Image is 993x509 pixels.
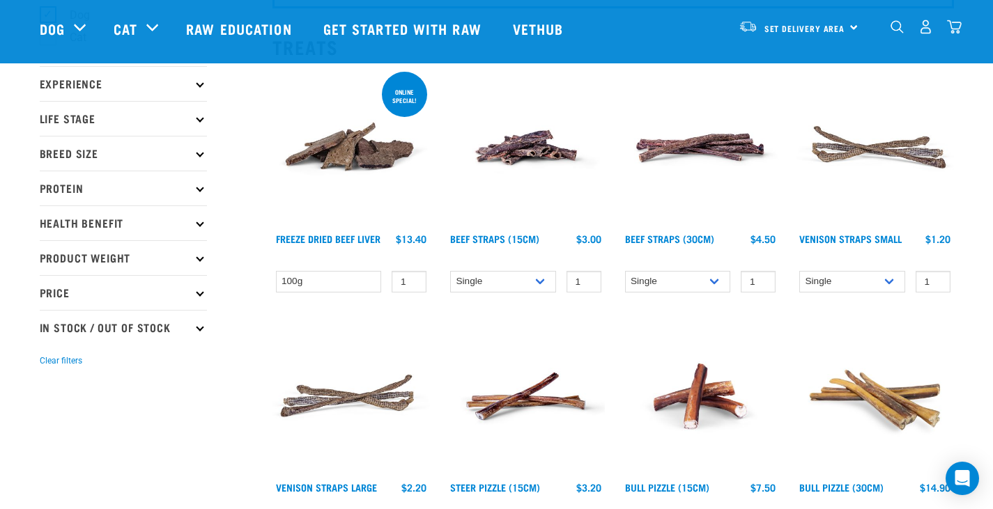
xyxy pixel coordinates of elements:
img: Venison Straps [796,69,954,227]
div: $2.20 [401,482,426,493]
div: $3.20 [576,482,601,493]
div: $14.90 [920,482,950,493]
p: Life Stage [40,101,207,136]
img: van-moving.png [739,20,757,33]
div: $7.50 [750,482,776,493]
p: In Stock / Out Of Stock [40,310,207,345]
img: Stack of 3 Venison Straps Treats for Pets [272,318,431,476]
p: Protein [40,171,207,205]
a: Venison Straps Small [799,236,902,241]
a: Beef Straps (15cm) [450,236,539,241]
a: Raw Education [172,1,309,56]
div: $1.20 [925,233,950,244]
button: Clear filters [40,354,82,367]
a: Get started with Raw [309,1,499,56]
p: Breed Size [40,136,207,171]
div: $3.00 [576,233,601,244]
span: Set Delivery Area [764,26,845,31]
div: $13.40 [396,233,426,244]
a: Dog [40,18,65,39]
a: Vethub [499,1,581,56]
img: user.png [918,19,933,34]
a: Cat [114,18,137,39]
a: Freeze Dried Beef Liver [276,236,380,241]
a: Bull Pizzle (30cm) [799,485,884,490]
img: Bull Pizzle [622,318,780,476]
img: Raw Essentials Beef Straps 15cm 6 Pack [447,69,605,227]
p: Health Benefit [40,205,207,240]
p: Product Weight [40,240,207,275]
a: Bull Pizzle (15cm) [625,485,709,490]
input: 1 [916,271,950,292]
img: home-icon-1@2x.png [891,20,904,33]
a: Venison Straps Large [276,485,377,490]
img: Raw Essentials Beef Straps 6 Pack [622,69,780,227]
input: 1 [392,271,426,292]
div: $4.50 [750,233,776,244]
input: 1 [567,271,601,292]
p: Price [40,275,207,310]
img: Stack Of Freeze Dried Beef Liver For Pets [272,69,431,227]
img: Bull Pizzle 30cm for Dogs [796,318,954,476]
div: Open Intercom Messenger [946,462,979,495]
img: Raw Essentials Steer Pizzle 15cm [447,318,605,476]
p: Experience [40,66,207,101]
img: home-icon@2x.png [947,19,962,34]
a: Steer Pizzle (15cm) [450,485,540,490]
a: Beef Straps (30cm) [625,236,714,241]
div: ONLINE SPECIAL! [382,81,427,111]
input: 1 [741,271,776,292]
